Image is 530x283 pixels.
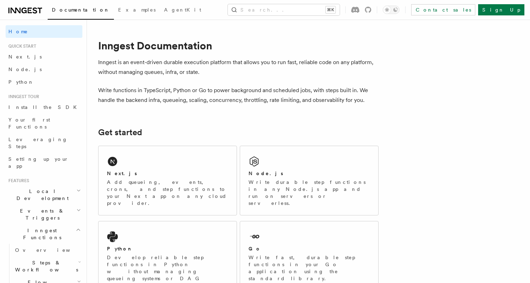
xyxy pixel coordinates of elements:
[8,79,34,85] span: Python
[6,101,82,113] a: Install the SDK
[52,7,110,13] span: Documentation
[8,117,50,130] span: Your first Functions
[383,6,400,14] button: Toggle dark mode
[98,127,142,137] a: Get started
[8,54,42,60] span: Next.js
[8,28,28,35] span: Home
[6,178,29,184] span: Features
[8,137,68,149] span: Leveraging Steps
[6,25,82,38] a: Home
[6,185,82,205] button: Local Development
[98,146,237,215] a: Next.jsAdd queueing, events, crons, and step functions to your Next app on any cloud provider.
[6,94,39,99] span: Inngest tour
[107,179,228,207] p: Add queueing, events, crons, and step functions to your Next app on any cloud provider.
[249,254,370,282] p: Write fast, durable step functions in your Go application using the standard library.
[6,113,82,133] a: Your first Functions
[249,170,283,177] h2: Node.js
[98,39,379,52] h1: Inngest Documentation
[12,244,82,256] a: Overview
[8,156,69,169] span: Setting up your app
[98,85,379,105] p: Write functions in TypeScript, Python or Go to power background and scheduled jobs, with steps bu...
[6,227,76,241] span: Inngest Functions
[6,50,82,63] a: Next.js
[6,63,82,76] a: Node.js
[249,179,370,207] p: Write durable step functions in any Node.js app and run on servers or serverless.
[114,2,160,19] a: Examples
[6,133,82,153] a: Leveraging Steps
[6,224,82,244] button: Inngest Functions
[48,2,114,20] a: Documentation
[12,259,78,273] span: Steps & Workflows
[164,7,201,13] span: AgentKit
[12,256,82,276] button: Steps & Workflows
[326,6,335,13] kbd: ⌘K
[98,57,379,77] p: Inngest is an event-driven durable execution platform that allows you to run fast, reliable code ...
[118,7,156,13] span: Examples
[6,188,76,202] span: Local Development
[240,146,379,215] a: Node.jsWrite durable step functions in any Node.js app and run on servers or serverless.
[478,4,524,15] a: Sign Up
[411,4,475,15] a: Contact sales
[228,4,340,15] button: Search...⌘K
[107,170,137,177] h2: Next.js
[6,43,36,49] span: Quick start
[6,207,76,221] span: Events & Triggers
[6,76,82,88] a: Python
[160,2,205,19] a: AgentKit
[8,67,42,72] span: Node.js
[249,245,261,252] h2: Go
[6,153,82,172] a: Setting up your app
[15,247,87,253] span: Overview
[107,245,133,252] h2: Python
[6,205,82,224] button: Events & Triggers
[8,104,81,110] span: Install the SDK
